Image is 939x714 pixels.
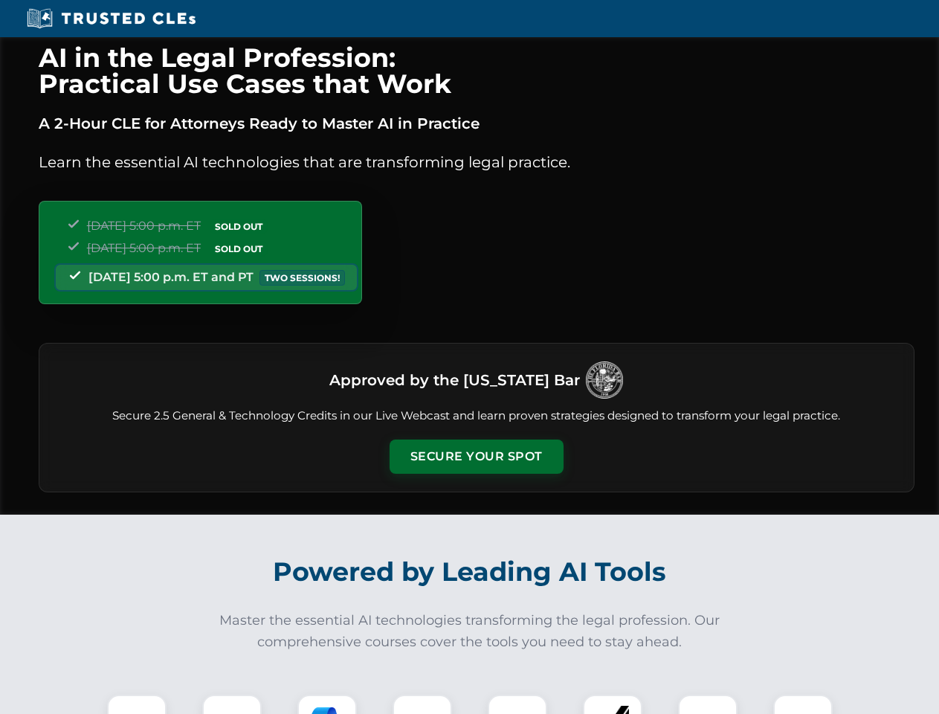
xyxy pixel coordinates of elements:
button: Secure Your Spot [390,440,564,474]
p: Learn the essential AI technologies that are transforming legal practice. [39,150,914,174]
h3: Approved by the [US_STATE] Bar [329,367,580,393]
span: SOLD OUT [210,241,268,257]
span: [DATE] 5:00 p.m. ET [87,219,201,233]
h1: AI in the Legal Profession: Practical Use Cases that Work [39,45,914,97]
img: Logo [586,361,623,399]
span: SOLD OUT [210,219,268,234]
p: A 2-Hour CLE for Attorneys Ready to Master AI in Practice [39,112,914,135]
h2: Powered by Leading AI Tools [58,546,882,598]
p: Secure 2.5 General & Technology Credits in our Live Webcast and learn proven strategies designed ... [57,408,896,425]
span: [DATE] 5:00 p.m. ET [87,241,201,255]
img: Trusted CLEs [22,7,200,30]
p: Master the essential AI technologies transforming the legal profession. Our comprehensive courses... [210,610,730,653]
